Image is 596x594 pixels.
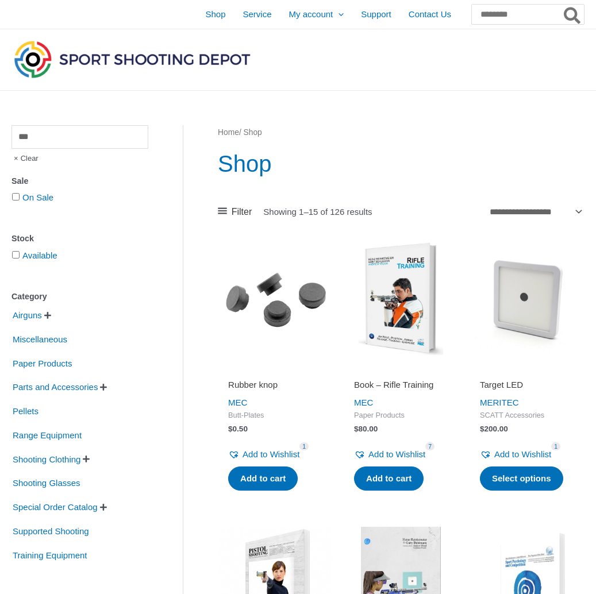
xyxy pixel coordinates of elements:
[11,334,68,344] a: Miscellaneous
[22,192,53,202] a: On Sale
[11,549,89,559] a: Training Equipment
[486,203,584,220] select: Shop order
[354,446,425,462] a: Add to Wishlist
[228,363,322,377] iframe: Customer reviews powered by Trustpilot
[480,379,574,391] h2: Target LED
[11,430,83,439] a: Range Equipment
[11,288,148,305] div: Category
[11,330,68,349] span: Miscellaneous
[11,497,99,517] span: Special Order Catalog
[228,466,298,491] a: Add to cart: “Rubber knop”
[22,250,57,260] a: Available
[354,363,448,377] iframe: Customer reviews powered by Trustpilot
[11,526,90,535] a: Supported Shooting
[11,426,83,445] span: Range Equipment
[354,398,373,407] a: MEC
[470,242,584,356] img: Target LED
[218,128,239,137] a: Home
[480,425,508,433] bdi: 200.00
[11,149,39,168] span: Clear
[11,381,99,391] a: Parts and Accessories
[12,251,20,259] input: Available
[243,449,299,459] span: Add to Wishlist
[11,477,82,487] a: Shooting Glasses
[11,357,73,367] a: Paper Products
[480,379,574,395] a: Target LED
[368,449,425,459] span: Add to Wishlist
[100,503,107,511] span: 
[344,242,458,356] img: Rifle Training
[228,411,322,421] span: Butt-Plates
[480,446,551,462] a: Add to Wishlist
[11,546,89,565] span: Training Equipment
[480,363,574,377] iframe: Customer reviews powered by Trustpilot
[354,379,448,391] h2: Book – Rifle Training
[480,398,519,407] a: MERITEC
[11,406,40,415] a: Pellets
[11,306,43,325] span: Airguns
[11,354,73,373] span: Paper Products
[218,148,584,180] h1: Shop
[11,453,82,463] a: Shooting Clothing
[425,442,434,451] span: 7
[11,473,82,493] span: Shooting Glasses
[11,450,82,469] span: Shooting Clothing
[562,5,584,24] button: Search
[11,38,253,80] img: Sport Shooting Depot
[299,442,309,451] span: 1
[11,230,148,247] div: Stock
[11,522,90,541] span: Supported Shooting
[83,455,90,463] span: 
[480,411,574,421] span: SCATT Accessories
[354,379,448,395] a: Book – Rifle Training
[354,411,448,421] span: Paper Products
[11,377,99,397] span: Parts and Accessories
[354,425,378,433] bdi: 80.00
[232,203,252,221] span: Filter
[11,502,99,511] a: Special Order Catalog
[11,310,43,319] a: Airguns
[494,449,551,459] span: Add to Wishlist
[218,125,584,140] nav: Breadcrumb
[228,398,247,407] a: MEC
[551,442,560,451] span: 1
[480,466,563,491] a: Select options for “Target LED”
[12,193,20,200] input: On Sale
[228,446,299,462] a: Add to Wishlist
[228,379,322,395] a: Rubber knop
[100,383,107,391] span: 
[354,466,424,491] a: Add to cart: “Book - Rifle Training”
[218,242,332,356] img: Rubber knop
[480,425,485,433] span: $
[44,311,51,319] span: 
[11,402,40,421] span: Pellets
[228,379,322,391] h2: Rubber knop
[228,425,248,433] bdi: 0.50
[228,425,233,433] span: $
[354,425,359,433] span: $
[263,207,372,216] p: Showing 1–15 of 126 results
[218,203,252,221] a: Filter
[11,173,148,190] div: Sale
